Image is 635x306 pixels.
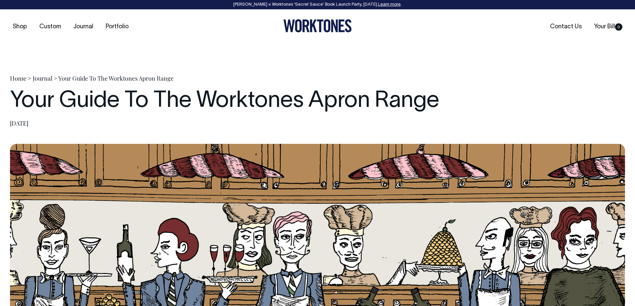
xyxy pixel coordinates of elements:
[591,21,625,32] a: Your Bill0
[33,74,52,82] a: Journal
[58,74,174,82] span: Your Guide To The Worktones Apron Range
[10,89,625,114] h1: Your Guide To The Worktones Apron Range
[10,74,26,82] a: Home
[615,23,622,31] span: 0
[7,2,628,7] div: [PERSON_NAME] × Worktones ‘Secret Sauce’ Book Launch Party, [DATE]. .
[10,21,30,32] a: Shop
[547,21,584,32] a: Contact Us
[10,119,28,127] time: [DATE]
[54,74,57,82] span: >
[71,21,96,32] a: Journal
[378,3,401,7] a: Learn more
[28,74,31,82] span: >
[37,21,64,32] a: Custom
[103,21,131,32] a: Portfolio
